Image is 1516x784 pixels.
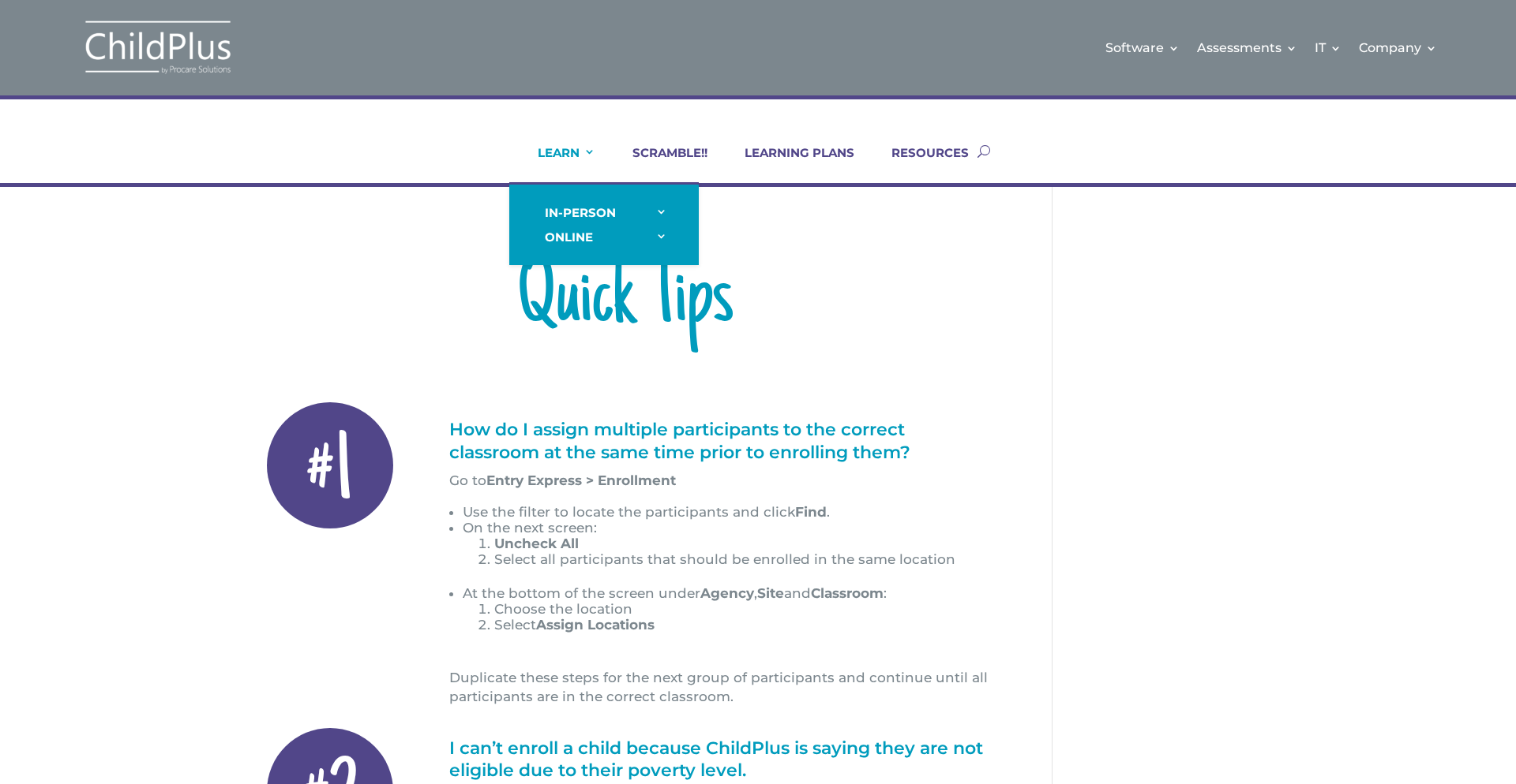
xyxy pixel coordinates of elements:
[757,585,784,601] strong: Site
[486,472,676,488] strong: Entry Express > Enrollment
[494,601,997,617] li: Choose the location
[725,145,854,183] a: LEARNING PLANS
[449,472,997,504] p: Go to
[795,504,827,520] strong: Find
[463,520,997,585] li: On the next screen:
[536,617,655,633] strong: Assign Locations
[525,225,683,249] a: ONLINE
[613,145,707,183] a: SCRAMBLE!!
[872,145,969,183] a: RESOURCES
[463,504,997,520] li: Use the filter to locate the participants and click .
[700,585,754,601] strong: Agency
[1315,16,1342,80] a: IT
[494,536,579,551] strong: Uncheck All
[267,402,393,528] div: #1
[1197,16,1297,80] a: Assessments
[518,145,595,183] a: LEARN
[494,617,997,633] li: Select
[525,200,683,225] a: IN-PERSON
[811,585,884,601] strong: Classroom
[449,419,997,472] h1: How do I assign multiple participants to the correct classroom at the same time prior to enrollin...
[1359,16,1437,80] a: Company
[449,669,997,707] p: Duplicate these steps for the next group of participants and continue until all participants are ...
[494,551,997,567] li: Select all participants that should be enrolled in the same location
[1105,16,1180,80] a: Software
[463,585,997,651] li: At the bottom of the screen under , and :
[253,254,996,357] h1: Quick Tips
